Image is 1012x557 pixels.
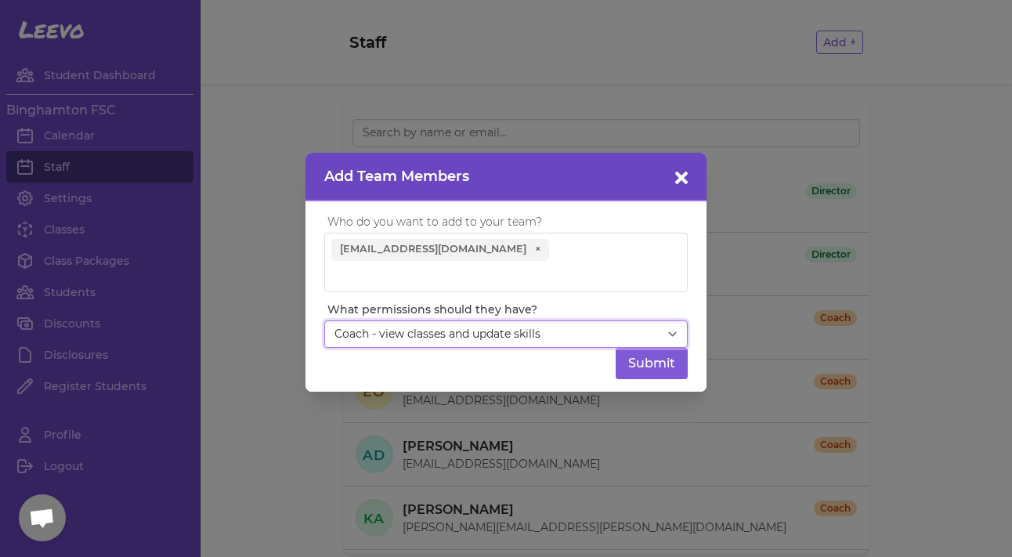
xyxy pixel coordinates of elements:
button: close button [669,165,694,190]
span: × [535,244,541,255]
header: Add Team Members [305,153,707,201]
label: Who do you want to add to your team? [327,214,688,230]
label: What permissions should they have? [327,302,688,317]
button: Submit [616,348,688,379]
div: Open chat [19,494,66,541]
div: [EMAIL_ADDRESS][DOMAIN_NAME] [331,239,549,261]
